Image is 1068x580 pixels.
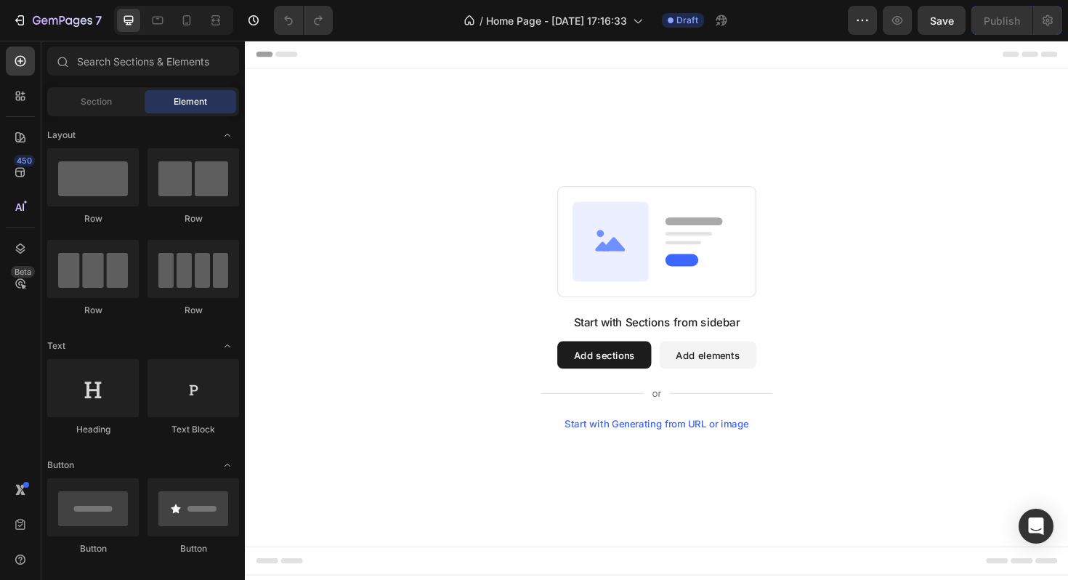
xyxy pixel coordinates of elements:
[47,304,139,317] div: Row
[216,334,239,358] span: Toggle open
[971,6,1032,35] button: Publish
[480,13,483,28] span: /
[1019,509,1053,544] div: Open Intercom Messenger
[147,304,239,317] div: Row
[147,423,239,436] div: Text Block
[95,12,102,29] p: 7
[6,6,108,35] button: 7
[274,6,333,35] div: Undo/Redo
[14,155,35,166] div: 450
[930,15,954,27] span: Save
[47,212,139,225] div: Row
[216,454,239,477] span: Toggle open
[918,6,966,35] button: Save
[676,14,698,27] span: Draft
[486,13,627,28] span: Home Page - [DATE] 17:16:33
[81,95,112,108] span: Section
[47,459,74,472] span: Button
[174,95,207,108] span: Element
[216,124,239,147] span: Toggle open
[339,400,534,411] div: Start with Generating from URL or image
[47,339,65,353] span: Text
[439,318,541,347] button: Add elements
[11,266,35,278] div: Beta
[984,13,1020,28] div: Publish
[147,212,239,225] div: Row
[47,423,139,436] div: Heading
[47,542,139,555] div: Button
[147,542,239,555] div: Button
[245,41,1068,580] iframe: Design area
[47,47,239,76] input: Search Sections & Elements
[331,318,430,347] button: Add sections
[47,129,76,142] span: Layout
[348,289,524,307] div: Start with Sections from sidebar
